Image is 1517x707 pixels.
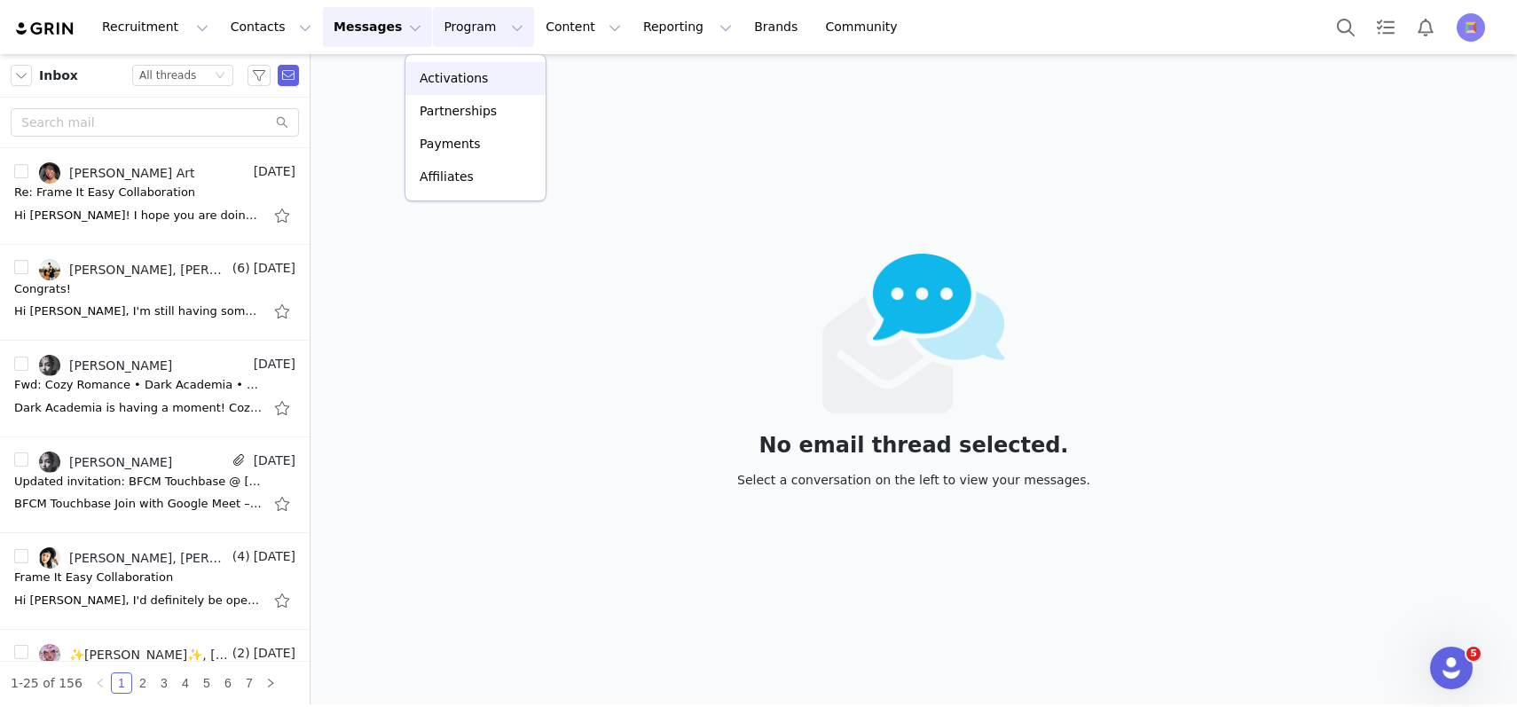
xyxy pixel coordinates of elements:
i: icon: left [95,678,106,688]
a: Brands [743,7,814,47]
li: Next Page [260,672,281,694]
img: 163bb1a8-fa6b-469c-a4fd-d6773f5402dd--s.jpg [39,259,60,280]
li: 1-25 of 156 [11,672,83,694]
span: 5 [1466,647,1481,661]
a: 1 [112,673,131,693]
img: 0699b22d-88a2-44b1-b8fc-41a8676eb9dc.jpg [39,162,60,184]
li: 4 [175,672,196,694]
img: a977e18f-a1b3-492a-8809-240c8cb05748.jpg [39,355,60,376]
li: 3 [153,672,175,694]
p: Payments [420,135,481,153]
a: [PERSON_NAME] [39,355,172,376]
a: Community [815,7,916,47]
div: [PERSON_NAME] Art [69,166,195,180]
a: [PERSON_NAME], [PERSON_NAME] | Home & Lifestyle [39,259,229,280]
div: Congrats! [14,280,71,298]
a: 7 [240,673,259,693]
p: Affiliates [420,168,474,186]
img: emails-empty2x.png [822,254,1006,413]
li: 2 [132,672,153,694]
a: 2 [133,673,153,693]
a: 3 [154,673,174,693]
input: Search mail [11,108,299,137]
button: Reporting [633,7,743,47]
div: Hi Morgan! I hope you are doing so well ❣️! Thank you so much to you and Frame It Easy for your p... [14,207,263,224]
a: [PERSON_NAME] [39,452,172,473]
div: [PERSON_NAME], [PERSON_NAME] | Home & Lifestyle [69,263,229,277]
i: icon: right [265,678,276,688]
p: Activations [420,69,488,88]
div: Updated invitation: BFCM Touchbase @ Tue Sep 30, 2025 2:30pm - 3:30pm (EDT) (Morgan Budreau) [14,473,263,491]
i: icon: search [276,116,288,129]
div: [PERSON_NAME] [69,358,172,373]
a: [PERSON_NAME], [PERSON_NAME] [39,547,229,569]
p: Partnerships [420,102,497,121]
li: 5 [196,672,217,694]
li: Previous Page [90,672,111,694]
button: Contacts [220,7,322,47]
li: 7 [239,672,260,694]
a: [PERSON_NAME] Art [39,162,195,184]
div: Re: Frame It Easy Collaboration [14,184,195,201]
li: 6 [217,672,239,694]
i: icon: down [215,70,225,82]
li: 1 [111,672,132,694]
img: 158032d3-790a-4a8b-bd60-ed85ab167b1f.jpg [39,547,60,569]
div: Dark Academia is having a moment! Cozy romance sounds like a fall trend we can hop on - adding to... [14,399,263,417]
button: Content [535,7,632,47]
a: Tasks [1366,7,1405,47]
div: Hi Morgan, I'd definitely be open, but it would depend on the details. Could you share what the c... [14,592,263,609]
a: ✨️[PERSON_NAME]✨️, [PERSON_NAME] [39,644,229,665]
a: 6 [218,673,238,693]
button: Notifications [1406,7,1445,47]
div: BFCM Touchbase Join with Google Meet – (NOV) Black Friday / Cyber Monday / Thanksgiving CampaignN... [14,495,263,513]
div: [PERSON_NAME], [PERSON_NAME] [69,551,229,565]
button: Messages [323,7,432,47]
div: No email thread selected. [737,436,1090,455]
button: Recruitment [91,7,219,47]
span: Send Email [278,65,299,86]
button: Search [1326,7,1365,47]
div: Select a conversation on the left to view your messages. [737,470,1090,490]
img: 0e14ce14-315d-4a48-b82d-14624b80e483.jpg [1457,13,1485,42]
span: Inbox [39,67,78,85]
img: grin logo [14,20,76,37]
div: Frame It Easy Collaboration [14,569,173,586]
div: Fwd: Cozy Romance • Dark Academia • Soups [14,376,263,394]
div: ✨️[PERSON_NAME]✨️, [PERSON_NAME] [69,648,229,662]
a: 4 [176,673,195,693]
a: 5 [197,673,216,693]
iframe: Intercom live chat [1430,647,1473,689]
button: Program [433,7,534,47]
img: a977e18f-a1b3-492a-8809-240c8cb05748.jpg [39,452,60,473]
div: Hi Morgan, I'm still having some issues with it! Just to confirm it's, XHLCA16768? Thanks! Marven... [14,302,263,320]
div: All threads [139,66,196,85]
img: d33f692b-7779-4c2c-a51b-704854967276.jpg [39,644,60,665]
button: Profile [1446,13,1503,42]
div: [PERSON_NAME] [69,455,172,469]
